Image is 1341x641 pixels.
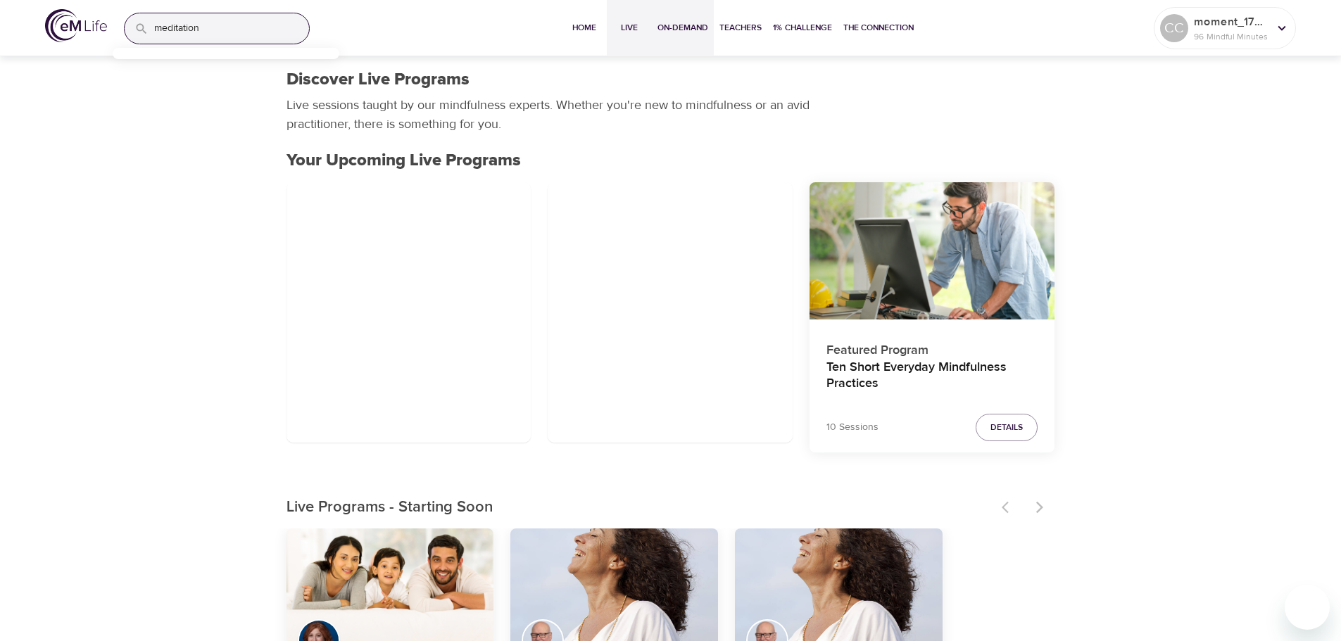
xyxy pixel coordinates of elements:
[287,70,470,90] h1: Discover Live Programs
[810,182,1054,320] button: Ten Short Everyday Mindfulness Practices
[287,96,814,134] p: Live sessions taught by our mindfulness experts. Whether you're new to mindfulness or an avid pra...
[990,420,1023,435] span: Details
[154,13,309,44] input: Find programs, teachers, etc...
[1285,585,1330,630] iframe: Button to launch messaging window
[826,335,1038,360] p: Featured Program
[287,151,1055,171] h2: Your Upcoming Live Programs
[612,20,646,35] span: Live
[287,496,993,519] p: Live Programs - Starting Soon
[567,20,601,35] span: Home
[45,9,107,42] img: logo
[826,420,879,435] p: 10 Sessions
[1194,30,1268,43] p: 96 Mindful Minutes
[976,414,1038,441] button: Details
[773,20,832,35] span: 1% Challenge
[719,20,762,35] span: Teachers
[826,360,1038,393] h4: Ten Short Everyday Mindfulness Practices
[1194,13,1268,30] p: moment_1755200160
[1160,14,1188,42] div: CC
[657,20,708,35] span: On-Demand
[843,20,914,35] span: The Connection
